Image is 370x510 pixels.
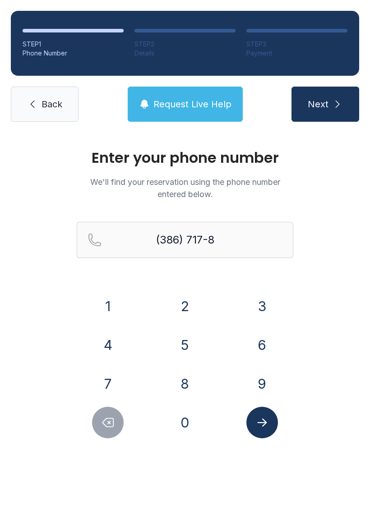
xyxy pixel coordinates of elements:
span: Request Live Help [153,98,231,110]
div: STEP 2 [134,40,236,49]
button: Submit lookup form [246,407,278,438]
button: 7 [92,368,124,400]
button: 2 [169,290,201,322]
button: 8 [169,368,201,400]
div: Details [134,49,236,58]
button: 5 [169,329,201,361]
button: 1 [92,290,124,322]
span: Back [42,98,62,110]
div: STEP 1 [23,40,124,49]
button: 9 [246,368,278,400]
button: Delete number [92,407,124,438]
button: 3 [246,290,278,322]
button: 4 [92,329,124,361]
span: Next [308,98,328,110]
button: 6 [246,329,278,361]
h1: Enter your phone number [77,151,293,165]
p: We'll find your reservation using the phone number entered below. [77,176,293,200]
button: 0 [169,407,201,438]
div: Phone Number [23,49,124,58]
input: Reservation phone number [77,222,293,258]
div: Payment [246,49,347,58]
div: STEP 3 [246,40,347,49]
